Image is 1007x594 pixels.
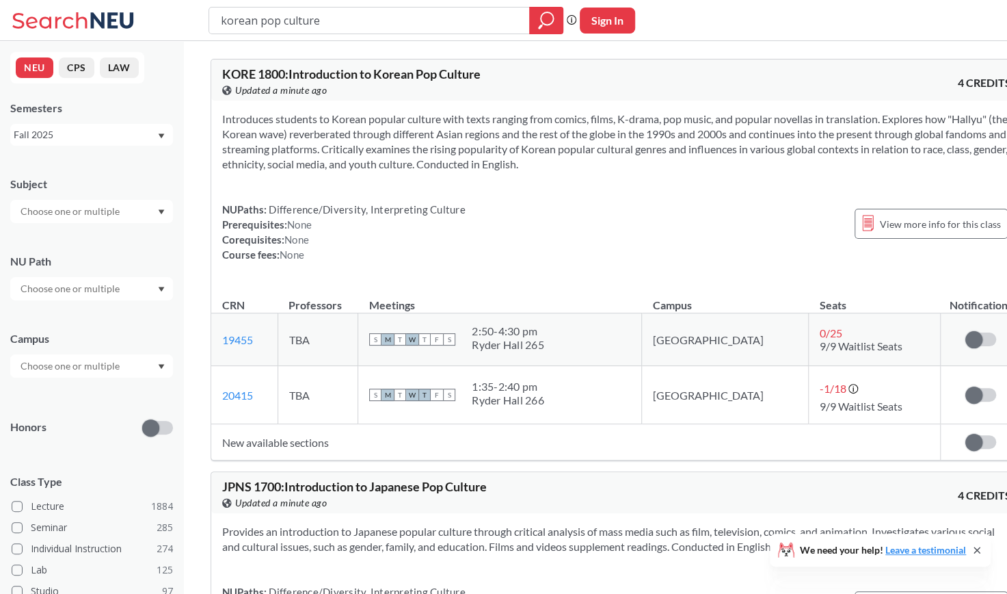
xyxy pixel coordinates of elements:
span: View more info for this class [879,216,1000,233]
span: Updated a minute ago [235,83,327,98]
div: NUPaths: Prerequisites: Corequisites: Course fees: [222,202,466,262]
div: 1:35 - 2:40 pm [472,380,544,393]
td: TBA [278,366,358,424]
div: Semesters [10,101,173,116]
label: Seminar [12,519,173,537]
span: 274 [157,541,173,556]
button: CPS [59,57,94,78]
span: T [418,389,431,401]
div: magnifying glass [529,7,563,34]
span: JPNS 1700 : Introduction to Japanese Pop Culture [222,479,487,494]
th: Meetings [358,284,642,313]
span: 125 [157,563,173,578]
label: Individual Instruction [12,540,173,558]
span: 1884 [151,499,173,514]
span: Updated a minute ago [235,495,327,511]
span: We need your help! [800,545,966,555]
span: None [280,248,304,261]
button: NEU [16,57,53,78]
button: Sign In [580,8,635,34]
span: 285 [157,520,173,535]
span: KORE 1800 : Introduction to Korean Pop Culture [222,66,481,81]
svg: Dropdown arrow [158,364,165,370]
span: None [287,218,312,231]
span: 9/9 Waitlist Seats [820,400,902,413]
input: Choose one or multiple [14,281,129,297]
span: W [406,389,418,401]
td: [GEOGRAPHIC_DATA] [641,313,808,366]
span: 9/9 Waitlist Seats [820,339,902,352]
span: T [418,333,431,346]
th: Professors [278,284,358,313]
span: F [431,333,443,346]
span: Class Type [10,474,173,489]
div: Ryder Hall 266 [472,393,544,407]
a: 19455 [222,333,253,346]
button: LAW [100,57,139,78]
span: T [394,389,406,401]
span: S [443,333,455,346]
th: Seats [808,284,940,313]
span: None [284,233,309,246]
span: M [381,333,394,346]
span: M [381,389,394,401]
span: W [406,333,418,346]
th: Campus [641,284,808,313]
div: Dropdown arrow [10,354,173,378]
svg: Dropdown arrow [158,287,165,292]
div: CRN [222,298,245,313]
a: Leave a testimonial [885,544,966,556]
div: Fall 2025 [14,127,157,142]
div: Fall 2025Dropdown arrow [10,124,173,146]
div: Subject [10,177,173,192]
svg: magnifying glass [538,11,554,30]
span: Difference/Diversity, Interpreting Culture [267,203,466,216]
span: T [394,333,406,346]
div: Dropdown arrow [10,200,173,223]
p: Honors [10,419,46,435]
svg: Dropdown arrow [158,133,165,139]
span: S [369,333,381,346]
a: 20415 [222,389,253,402]
span: S [369,389,381,401]
td: New available sections [211,424,940,461]
span: 0 / 25 [820,326,842,339]
svg: Dropdown arrow [158,209,165,215]
div: Campus [10,331,173,346]
td: TBA [278,313,358,366]
input: Choose one or multiple [14,358,129,374]
input: Class, professor, course number, "phrase" [219,9,520,32]
label: Lecture [12,498,173,515]
div: Ryder Hall 265 [472,338,544,352]
div: NU Path [10,254,173,269]
div: Dropdown arrow [10,277,173,300]
span: -1 / 18 [820,382,846,395]
td: [GEOGRAPHIC_DATA] [641,366,808,424]
span: S [443,389,455,401]
input: Choose one or multiple [14,203,129,220]
div: 2:50 - 4:30 pm [472,324,544,338]
span: F [431,389,443,401]
label: Lab [12,561,173,579]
